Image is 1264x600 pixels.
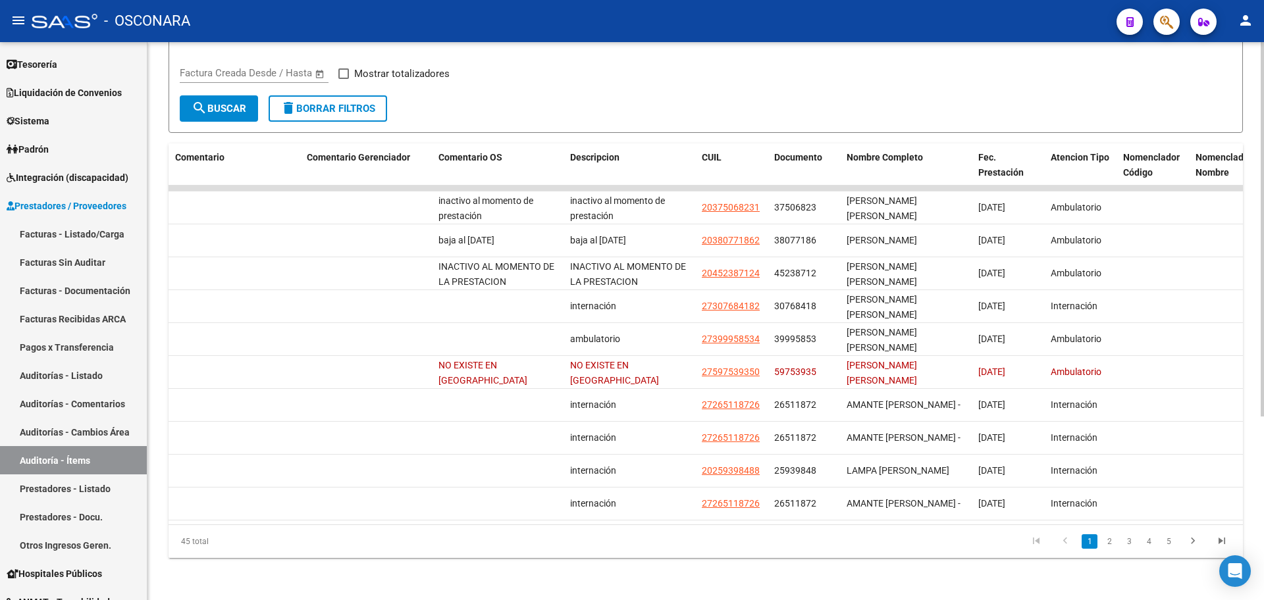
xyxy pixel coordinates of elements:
li: page 4 [1139,530,1159,553]
span: baja al [DATE] [570,235,626,245]
span: 39995853 [774,334,816,344]
span: 45238712 [774,268,816,278]
span: NO EXISTE EN [GEOGRAPHIC_DATA] [570,360,659,386]
a: 4 [1141,534,1157,549]
mat-icon: search [192,100,207,116]
span: 20452387124 [702,268,760,278]
span: 27265118726 [702,432,760,443]
span: Mostrar totalizadores [354,66,450,82]
span: 27597539350 [702,366,760,377]
span: 26511872 [774,498,816,509]
span: [DATE] [978,268,1005,278]
span: Padrón [7,142,49,157]
span: [DATE] [978,301,1005,311]
span: [DATE] [978,465,1005,476]
span: Internación [1051,399,1097,410]
span: [DATE] [978,399,1005,410]
datatable-header-cell: Comentario [170,143,302,187]
span: 20375068231 [702,202,760,213]
span: [PERSON_NAME] [847,235,917,245]
span: 27265118726 [702,498,760,509]
li: page 3 [1119,530,1139,553]
span: CUIL [702,152,722,162]
span: 25939848 [774,465,816,476]
span: Prestadores / Proveedores [7,199,126,213]
button: Open calendar [313,66,328,82]
span: 20380771862 [702,235,760,245]
li: page 2 [1099,530,1119,553]
span: 37506823 [774,202,816,213]
span: LAMPA [PERSON_NAME] [847,465,949,476]
span: [PERSON_NAME] [PERSON_NAME] [847,327,917,353]
a: 5 [1161,534,1176,549]
mat-icon: person [1238,12,1253,28]
span: Tesorería [7,57,57,72]
datatable-header-cell: Comentario OS [433,143,565,187]
datatable-header-cell: Nomenclador Nombre [1190,143,1263,187]
a: go to previous page [1053,534,1078,549]
span: 26511872 [774,399,816,410]
a: 3 [1121,534,1137,549]
span: [PERSON_NAME] [PERSON_NAME] [847,261,917,287]
span: [PERSON_NAME] [PERSON_NAME] [847,294,917,320]
span: Descripcion [570,152,619,162]
span: [DATE] [978,202,1005,213]
span: Atencion Tipo [1051,152,1109,162]
span: internación [570,432,616,443]
li: page 1 [1080,530,1099,553]
input: Fecha fin [245,67,309,79]
span: baja al [DATE] [438,235,494,245]
span: Internación [1051,498,1097,509]
datatable-header-cell: Comentario Gerenciador [302,143,433,187]
a: go to last page [1209,534,1234,549]
span: NO EXISTE EN [GEOGRAPHIC_DATA] [438,360,527,386]
span: AMANTE [PERSON_NAME] - [847,498,961,509]
span: AMANTE [PERSON_NAME] - [847,399,961,410]
span: Fec. Prestación [978,152,1024,178]
span: inactivo al momento de prestación [570,195,665,221]
a: go to next page [1180,534,1205,549]
span: [DATE] [978,498,1005,509]
datatable-header-cell: Atencion Tipo [1045,143,1118,187]
span: 26511872 [774,432,816,443]
span: [DATE] [978,235,1005,245]
span: Ambulatorio [1051,334,1101,344]
span: inactivo al momento de prestación [438,195,533,221]
span: Comentario Gerenciador [307,152,410,162]
datatable-header-cell: Descripcion [565,143,697,187]
span: 20259398488 [702,465,760,476]
span: Liquidación de Convenios [7,86,122,100]
a: 1 [1082,534,1097,549]
div: 45 total [169,525,381,558]
span: 27399958534 [702,334,760,344]
span: [DATE] [978,334,1005,344]
span: 38077186 [774,235,816,245]
span: internación [570,399,616,410]
span: AMANTE [PERSON_NAME] - [847,432,961,443]
span: Internación [1051,432,1097,443]
span: - OSCONARA [104,7,190,36]
span: [DATE] [978,432,1005,443]
span: 30768418 [774,301,816,311]
span: Ambulatorio [1051,235,1101,245]
button: Borrar Filtros [269,95,387,122]
datatable-header-cell: Nombre Completo [841,143,973,187]
span: Ambulatorio [1051,268,1101,278]
span: 27265118726 [702,399,760,410]
span: INACTIVO AL MOMENTO DE LA PRESTACION [570,261,686,287]
span: Sistema [7,114,49,128]
a: 2 [1101,534,1117,549]
span: INACTIVO AL MOMENTO DE LA PRESTACION [438,261,554,287]
span: 27307684182 [702,301,760,311]
span: Internación [1051,301,1097,311]
mat-icon: menu [11,12,26,28]
datatable-header-cell: Nomenclador Código [1118,143,1190,187]
span: 59753935 [774,366,816,377]
mat-icon: delete [280,100,296,116]
span: [DATE] [978,366,1005,377]
span: Comentario [175,152,224,162]
span: Buscar [192,103,246,114]
span: Ambulatorio [1051,202,1101,213]
span: Documento [774,152,822,162]
span: Ambulatorio [1051,366,1101,377]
